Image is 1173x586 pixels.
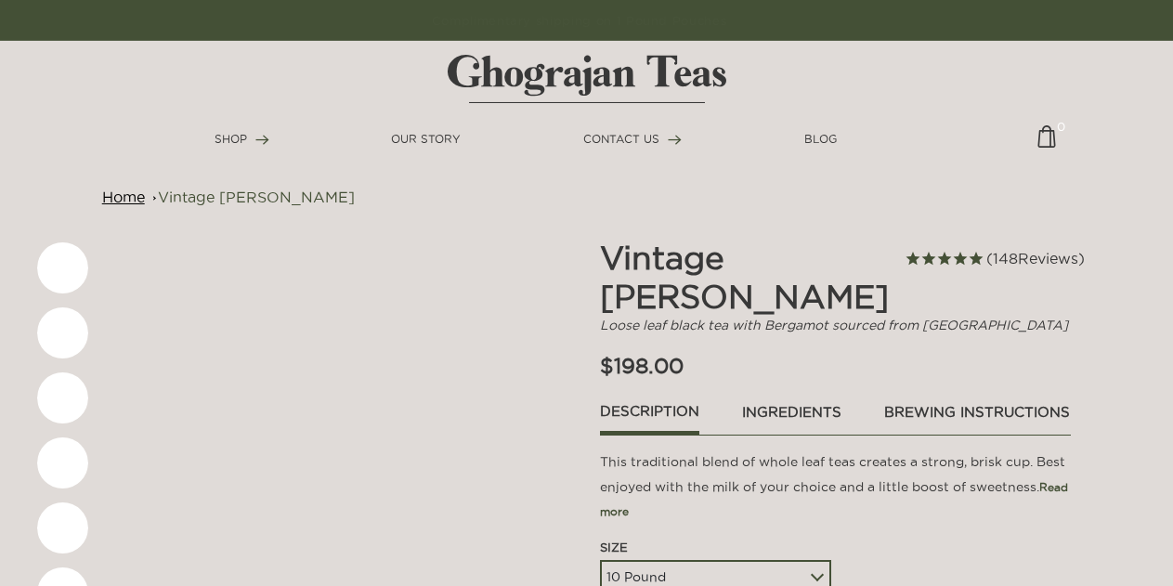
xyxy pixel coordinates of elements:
[583,131,682,148] a: CONTACT US
[986,250,1085,267] span: 148 reviews
[583,133,659,145] span: CONTACT US
[1018,250,1078,267] span: Reviews
[215,131,269,148] a: SHOP
[215,133,247,145] span: SHOP
[741,401,842,433] a: ingredients
[102,186,1072,208] nav: breadcrumbs
[883,401,1071,433] a: brewing instructions
[391,131,461,148] a: OUR STORY
[600,401,699,436] a: Description
[600,238,930,316] h2: Vintage [PERSON_NAME]
[905,247,1085,271] span: Rated 4.9 out of 5 stars 148 reviews
[600,449,1071,524] p: This traditional blend of whole leaf teas creates a strong, brisk cup. Best enjoyed with the milk...
[158,189,355,205] a: Vintage [PERSON_NAME]
[1037,125,1056,162] img: cart-icon-matt.svg
[668,135,682,145] img: forward-arrow.svg
[804,131,837,148] a: BLOG
[1057,118,1065,126] span: 0
[1037,125,1056,162] a: 0
[600,354,684,377] span: $198.00
[255,135,269,145] img: forward-arrow.svg
[448,55,726,103] img: logo-matt.svg
[102,189,145,205] a: Home
[600,539,830,557] div: Size
[600,316,1071,335] p: Loose leaf black tea with Bergamot sourced from [GEOGRAPHIC_DATA]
